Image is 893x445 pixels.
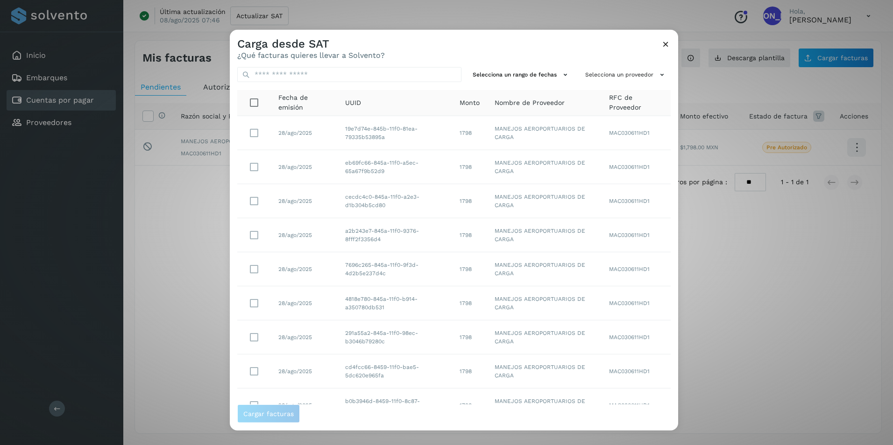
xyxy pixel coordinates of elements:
td: 28/ago/2025 [271,286,338,320]
td: 28/ago/2025 [271,389,338,423]
span: UUID [345,98,361,108]
td: MANEJOS AEROPORTUARIOS DE CARGA [487,252,602,286]
td: 1798 [452,252,487,286]
td: MANEJOS AEROPORTUARIOS DE CARGA [487,116,602,150]
td: 28/ago/2025 [271,252,338,286]
td: cd4fcc66-8459-11f0-bae5-5dc620e965fa [338,355,452,389]
td: 1798 [452,320,487,355]
button: Cargar facturas [237,404,300,423]
td: 1798 [452,218,487,252]
h3: Carga desde SAT [237,37,385,51]
span: Monto [460,98,480,108]
td: 1798 [452,286,487,320]
td: 1798 [452,116,487,150]
td: MANEJOS AEROPORTUARIOS DE CARGA [487,218,602,252]
td: 28/ago/2025 [271,355,338,389]
td: MAC030611HD1 [602,218,671,252]
td: 1798 [452,355,487,389]
span: Fecha de emisión [278,93,330,112]
td: MAC030611HD1 [602,355,671,389]
td: 1798 [452,389,487,423]
td: 1798 [452,150,487,184]
td: 28/ago/2025 [271,218,338,252]
td: 28/ago/2025 [271,116,338,150]
span: RFC de Proveedor [609,93,663,112]
button: Selecciona un proveedor [581,67,671,83]
td: b0b3946d-8459-11f0-8c87-274b7daf467f [338,389,452,423]
td: 291a55a2-845a-11f0-98ec-b3046b79280c [338,320,452,355]
td: 28/ago/2025 [271,184,338,218]
td: 19e7d74e-845b-11f0-81ea-79335b53895a [338,116,452,150]
td: MANEJOS AEROPORTUARIOS DE CARGA [487,150,602,184]
button: Selecciona un rango de fechas [469,67,574,83]
td: MANEJOS AEROPORTUARIOS DE CARGA [487,184,602,218]
td: 4818e780-845a-11f0-b914-a350780db531 [338,286,452,320]
span: Nombre de Proveedor [495,98,565,108]
td: MANEJOS AEROPORTUARIOS DE CARGA [487,286,602,320]
td: MAC030611HD1 [602,150,671,184]
span: Cargar facturas [243,410,294,417]
p: ¿Qué facturas quieres llevar a Solvento? [237,51,385,60]
td: 28/ago/2025 [271,150,338,184]
td: a2b243e7-845a-11f0-9376-8fff2f3356d4 [338,218,452,252]
td: MAC030611HD1 [602,116,671,150]
td: MAC030611HD1 [602,320,671,355]
td: MAC030611HD1 [602,389,671,423]
td: 7696c265-845a-11f0-9f3d-4d2b5e237d4c [338,252,452,286]
td: 28/ago/2025 [271,320,338,355]
td: 1798 [452,184,487,218]
td: MAC030611HD1 [602,286,671,320]
td: cecdc4c0-845a-11f0-a2e3-d1b304b5cd80 [338,184,452,218]
td: eb69fc66-845a-11f0-a5ec-65a67f9b52d9 [338,150,452,184]
td: MANEJOS AEROPORTUARIOS DE CARGA [487,355,602,389]
td: MAC030611HD1 [602,184,671,218]
td: MAC030611HD1 [602,252,671,286]
td: MANEJOS AEROPORTUARIOS DE CARGA [487,389,602,423]
td: MANEJOS AEROPORTUARIOS DE CARGA [487,320,602,355]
